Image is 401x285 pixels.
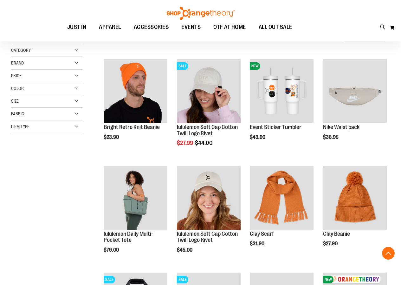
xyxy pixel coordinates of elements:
div: product [247,56,317,156]
img: Main view of 2024 Convention lululemon Daily Multi-Pocket Tote [104,166,167,230]
span: NEW [250,62,260,70]
div: product [320,163,390,263]
a: lululemon Soft Cap Cotton Twill Logo Rivet [177,231,238,243]
span: SALE [104,276,115,283]
span: $27.99 [177,140,194,146]
img: Shop Orangetheory [166,7,236,20]
span: SALE [177,276,188,283]
a: lululemon Daily Multi-Pocket Tote [104,231,153,243]
span: $36.95 [323,134,340,140]
span: $31.90 [250,241,265,247]
a: OTF lululemon Soft Cap Cotton Twill Logo Rivet KhakiSALE [177,59,241,124]
span: Size [11,98,19,104]
a: OTF 40 oz. Sticker TumblerNEW [250,59,314,124]
a: Bright Retro Knit Beanie [104,124,160,130]
span: ACCESSORIES [134,20,169,34]
span: Brand [11,60,24,65]
span: Color [11,86,24,91]
img: Clay Beanie [323,166,387,230]
span: $23.90 [104,134,120,140]
a: Bright Retro Knit Beanie [104,59,167,124]
img: OTF 40 oz. Sticker Tumbler [250,59,314,123]
span: Item Type [11,124,29,129]
div: product [247,163,317,263]
span: SALE [177,62,188,70]
span: $79.00 [104,247,120,253]
a: Nike Waist pack [323,124,359,130]
img: Clay Scarf [250,166,314,230]
span: Price [11,73,22,78]
button: Back To Top [382,247,395,260]
span: APPAREL [99,20,121,34]
span: Fabric [11,111,24,116]
span: OTF AT HOME [213,20,246,34]
div: product [174,163,244,269]
div: product [100,56,171,156]
span: ALL OUT SALE [259,20,292,34]
span: Category [11,48,31,53]
a: Clay Beanie [323,231,350,237]
span: $43.90 [250,134,266,140]
a: Clay Scarf [250,231,274,237]
a: lululemon Soft Cap Cotton Twill Logo Rivet [177,124,238,137]
img: Bright Retro Knit Beanie [104,59,167,123]
a: Event Sticker Tumbler [250,124,301,130]
span: JUST IN [67,20,87,34]
span: $27.90 [323,241,339,247]
div: product [320,56,390,156]
span: $45.00 [177,247,193,253]
span: $44.00 [195,140,214,146]
img: Main view of 2024 Convention Nike Waistpack [323,59,387,123]
a: Main view of 2024 Convention lululemon Soft Cap Cotton Twill Logo Rivet [177,166,241,231]
img: OTF lululemon Soft Cap Cotton Twill Logo Rivet Khaki [177,59,241,123]
a: Clay Scarf [250,166,314,231]
img: Main view of 2024 Convention lululemon Soft Cap Cotton Twill Logo Rivet [177,166,241,230]
a: Main view of 2024 Convention Nike Waistpack [323,59,387,124]
span: EVENTS [181,20,201,34]
a: Main view of 2024 Convention lululemon Daily Multi-Pocket Tote [104,166,167,231]
div: product [100,163,171,269]
div: product [174,56,244,162]
span: NEW [323,276,333,283]
a: Clay Beanie [323,166,387,231]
